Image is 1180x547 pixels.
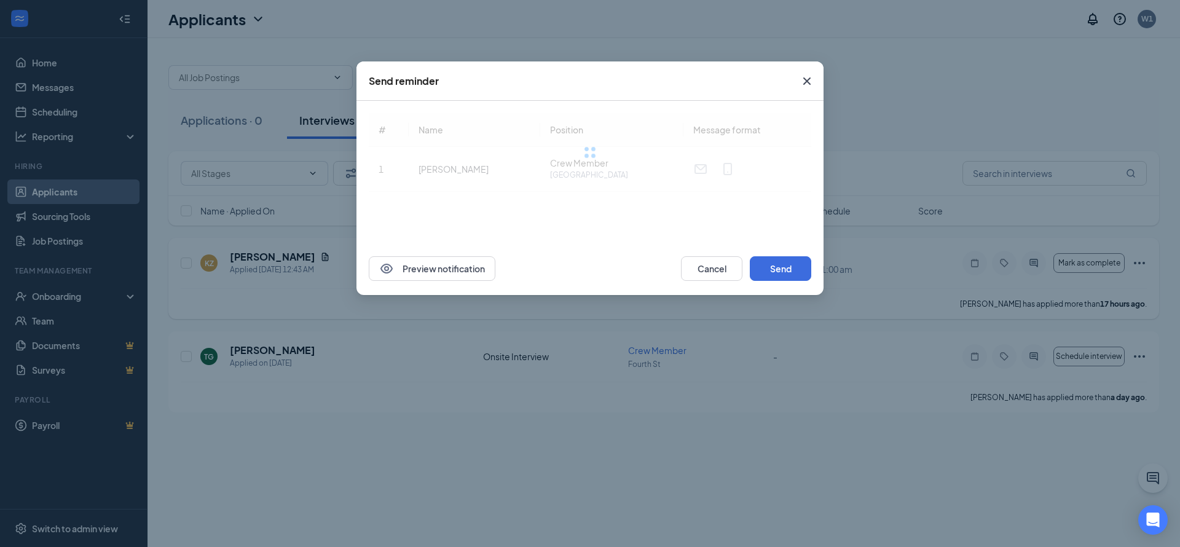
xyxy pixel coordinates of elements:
[369,74,439,88] div: Send reminder
[681,256,742,281] button: Cancel
[1138,505,1168,535] div: Open Intercom Messenger
[790,61,824,101] button: Close
[369,256,495,281] button: EyePreview notification
[379,261,394,276] svg: Eye
[800,74,814,89] svg: Cross
[750,256,811,281] button: Send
